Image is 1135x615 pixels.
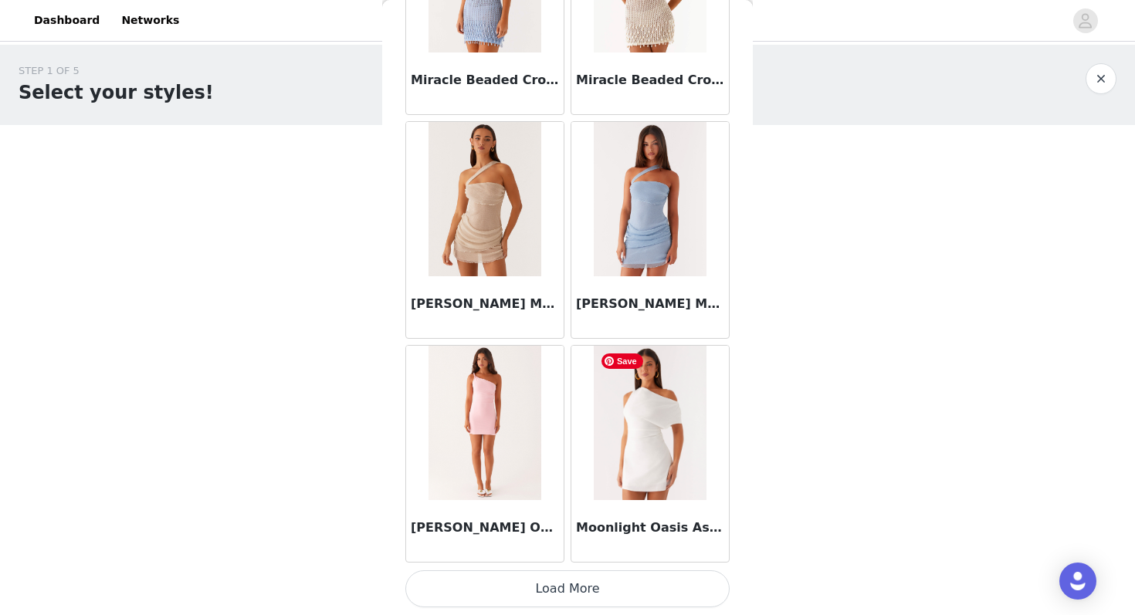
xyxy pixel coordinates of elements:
[594,122,706,276] img: Misty Mesh Mini Dress - Pale Blue
[576,295,724,313] h3: [PERSON_NAME] Mesh Mini Dress - Pale Blue
[429,346,540,500] img: Monty One Shoulder Mini Dress - Pink
[411,71,559,90] h3: Miracle Beaded Crochet Mini Dress - Blue
[576,71,724,90] h3: Miracle Beaded Crochet Mini Dress - Ivory
[19,79,214,106] h1: Select your styles!
[576,519,724,537] h3: Moonlight Oasis Asymmetrical Mini Dress - Off White
[601,353,643,369] span: Save
[112,3,188,38] a: Networks
[1059,563,1096,600] div: Open Intercom Messenger
[411,519,559,537] h3: [PERSON_NAME] One Shoulder Mini Dress - Pink
[594,346,706,500] img: Moonlight Oasis Asymmetrical Mini Dress - Off White
[429,122,540,276] img: Misty Mesh Mini Dress - Ivory
[25,3,109,38] a: Dashboard
[411,295,559,313] h3: [PERSON_NAME] Mesh Mini Dress - Ivory
[19,63,214,79] div: STEP 1 OF 5
[1078,8,1093,33] div: avatar
[405,570,730,607] button: Load More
